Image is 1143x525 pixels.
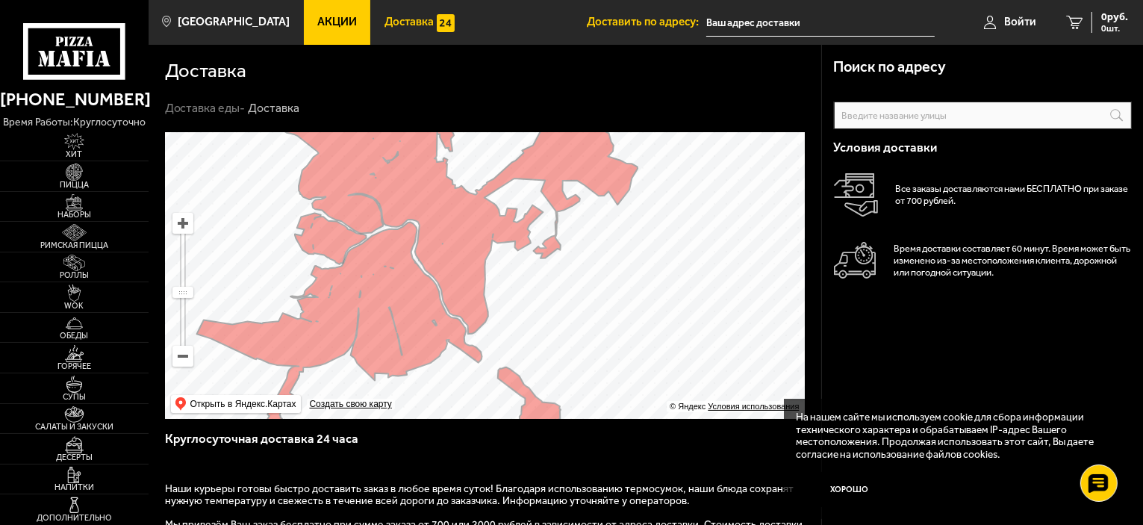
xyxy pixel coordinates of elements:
input: Введите название улицы [834,102,1132,129]
h3: Поиск по адресу [834,60,947,75]
span: Доставить по адресу: [587,16,706,28]
h3: Круглосуточная доставка 24 часа [165,430,806,459]
h1: Доставка [165,61,247,81]
span: 0 руб. [1101,12,1128,22]
span: 0 шт. [1101,24,1128,33]
img: Оплата доставки [834,173,878,217]
span: [GEOGRAPHIC_DATA] [178,16,290,28]
a: Условия использования [708,402,799,411]
span: Акции [317,16,357,28]
span: Войти [1004,16,1036,28]
ymaps: Открыть в Яндекс.Картах [190,395,296,413]
ymaps: Открыть в Яндекс.Картах [171,395,301,413]
p: Время доставки составляет 60 минут. Время может быть изменено из-за местоположения клиента, дорож... [894,243,1131,279]
span: Доставка [384,16,434,28]
img: Автомобиль доставки [834,242,876,279]
a: Создать свою карту [307,399,395,410]
input: Ваш адрес доставки [706,9,935,37]
ymaps: © Яндекс [670,402,706,411]
img: 15daf4d41897b9f0e9f617042186c801.svg [437,14,455,32]
p: На нашем сайте мы используем cookie для сбора информации технического характера и обрабатываем IP... [796,411,1106,460]
div: Доставка [248,101,299,117]
h3: Условия доставки [834,141,1132,154]
span: Наши курьеры готовы быстро доставить заказ в любое время суток! Благодаря использованию термосумо... [165,482,794,507]
a: Доставка еды- [165,101,246,115]
p: Все заказы доставляются нами БЕСПЛАТНО при заказе от 700 рублей. [895,183,1131,207]
button: Хорошо [796,472,903,508]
